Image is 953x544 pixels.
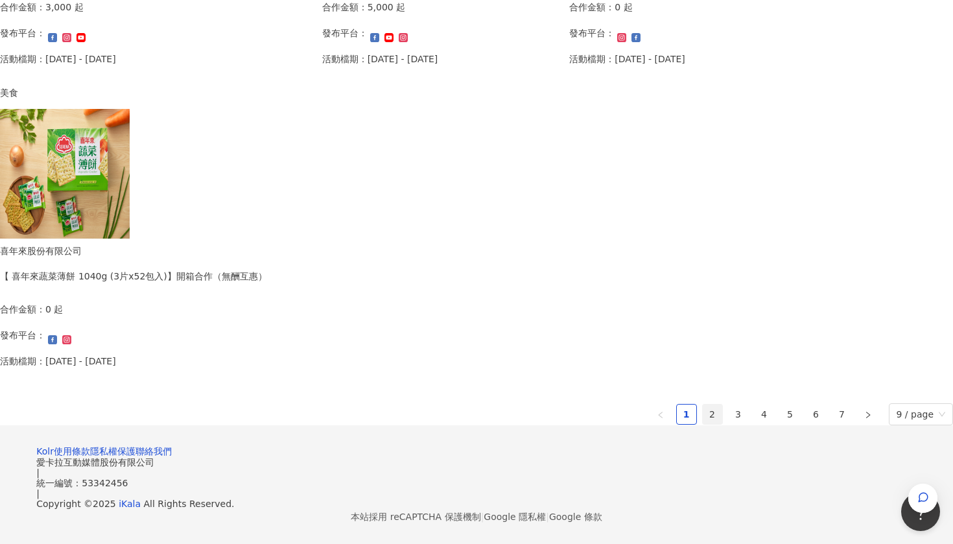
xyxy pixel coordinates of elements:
li: 1 [676,404,697,425]
button: left [650,404,671,425]
span: | [481,512,484,522]
a: Kolr [36,446,54,456]
div: 統一編號：53342456 [36,478,917,488]
li: Previous Page [650,404,671,425]
a: Google 條款 [549,512,602,522]
p: 活動檔期：[DATE] - [DATE] [322,52,438,66]
p: 發布平台： [569,26,615,40]
a: Google 隱私權 [484,512,546,522]
span: | [36,488,40,499]
span: 本站採用 reCAPTCHA 保護機制 [351,509,602,525]
a: iKala [119,499,141,509]
span: 9 / page [897,404,946,425]
li: 4 [754,404,775,425]
a: 使用條款 [54,446,90,456]
a: 3 [729,405,748,424]
iframe: Help Scout Beacon - Open [901,492,940,531]
span: | [36,467,40,478]
a: 4 [755,405,774,424]
p: 發布平台： [322,26,368,40]
a: 7 [832,405,852,424]
span: right [864,411,872,419]
li: 5 [780,404,801,425]
a: 6 [806,405,826,424]
span: | [546,512,549,522]
p: 0 起 [45,302,63,316]
div: 愛卡拉互動媒體股份有限公司 [36,457,917,467]
div: Copyright © 2025 All Rights Reserved. [36,499,917,509]
li: Next Page [858,404,878,425]
a: 隱私權保護 [90,446,135,456]
li: 3 [728,404,749,425]
a: 2 [703,405,722,424]
a: 聯絡我們 [135,446,172,456]
a: 5 [781,405,800,424]
p: 活動檔期：[DATE] - [DATE] [569,52,685,66]
li: 2 [702,404,723,425]
button: right [858,404,878,425]
li: 7 [832,404,853,425]
span: left [657,411,665,419]
li: 6 [806,404,827,425]
a: 1 [677,405,696,424]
